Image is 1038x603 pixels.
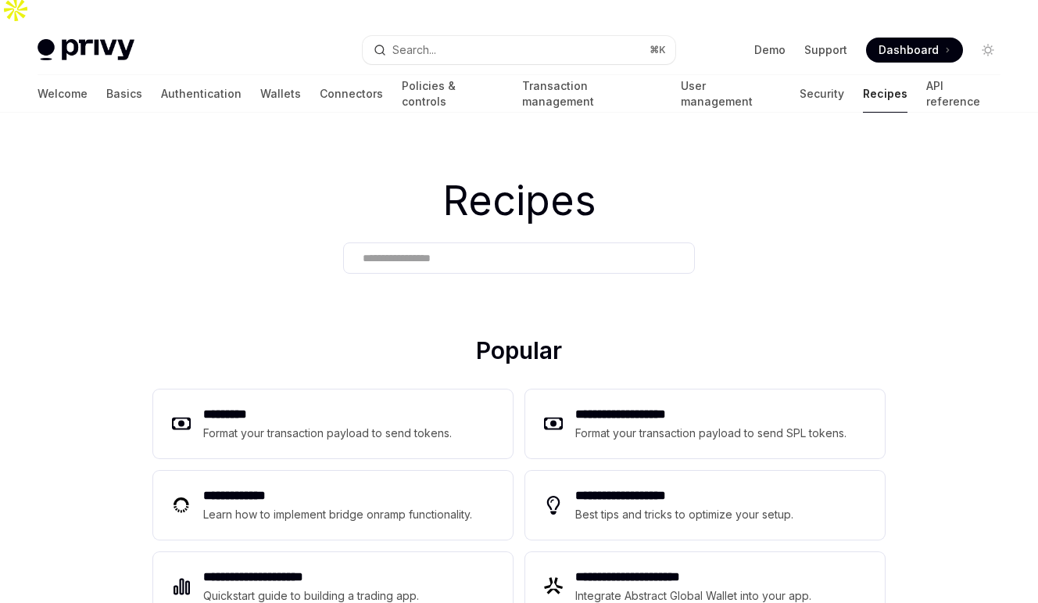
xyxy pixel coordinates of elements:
[260,75,301,113] a: Wallets
[38,75,88,113] a: Welcome
[926,75,1000,113] a: API reference
[106,75,142,113] a: Basics
[975,38,1000,63] button: Toggle dark mode
[575,424,848,443] div: Format your transaction payload to send SPL tokens.
[153,471,513,540] a: **** **** ***Learn how to implement bridge onramp functionality.
[800,75,844,113] a: Security
[863,75,907,113] a: Recipes
[38,39,134,61] img: light logo
[161,75,242,113] a: Authentication
[363,36,675,64] button: Search...⌘K
[879,42,939,58] span: Dashboard
[153,336,885,371] h2: Popular
[681,75,781,113] a: User management
[153,389,513,458] a: **** ****Format your transaction payload to send tokens.
[203,424,453,443] div: Format your transaction payload to send tokens.
[866,38,963,63] a: Dashboard
[320,75,383,113] a: Connectors
[650,44,666,56] span: ⌘ K
[804,42,847,58] a: Support
[522,75,663,113] a: Transaction management
[575,505,796,524] div: Best tips and tricks to optimize your setup.
[754,42,786,58] a: Demo
[402,75,503,113] a: Policies & controls
[203,505,477,524] div: Learn how to implement bridge onramp functionality.
[392,41,436,59] div: Search...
